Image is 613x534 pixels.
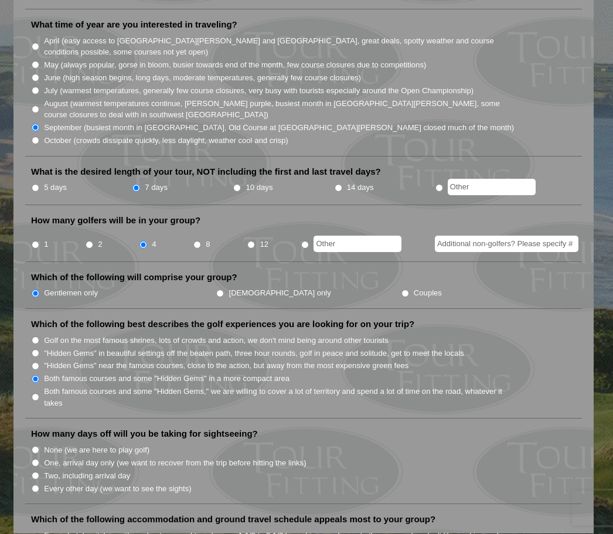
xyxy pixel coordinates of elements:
label: What time of year are you interested in traveling? [31,19,237,31]
label: Two, including arrival day [44,471,130,482]
label: How many golfers will be in your group? [31,215,200,227]
label: "Hidden Gems" near the famous courses, close to the action, but away from the most expensive gree... [44,360,408,372]
label: June (high season begins, long days, moderate temperatures, generally few course closures) [44,73,361,84]
label: September (busiest month in [GEOGRAPHIC_DATA], Old Course at [GEOGRAPHIC_DATA][PERSON_NAME] close... [44,123,514,134]
label: What is the desired length of your tour, NOT including the first and last travel days? [31,166,381,178]
label: 1 [44,239,48,251]
label: August (warmest temperatures continue, [PERSON_NAME] purple, busiest month in [GEOGRAPHIC_DATA][P... [44,98,515,121]
label: Which of the following best describes the golf experiences you are looking for on your trip? [31,319,414,331]
label: 2 [98,239,102,251]
label: 4 [152,239,156,251]
label: [DEMOGRAPHIC_DATA] only [229,288,331,300]
input: Other [448,179,536,196]
label: 14 days [347,182,374,194]
label: October (crowds dissipate quickly, less daylight, weather cool and crisp) [44,135,288,147]
label: "Hidden Gems" in beautiful settings off the beaten path, three hour rounds, golf in peace and sol... [44,348,464,360]
label: One, arrival day only (we want to recover from the trip before hitting the links) [44,458,306,470]
label: 7 days [145,182,168,194]
label: How many days off will you be taking for sightseeing? [31,428,258,440]
label: Both famous courses and some "Hidden Gems," we are willing to cover a lot of territory and spend ... [44,386,515,409]
label: April (easy access to [GEOGRAPHIC_DATA][PERSON_NAME] and [GEOGRAPHIC_DATA], great deals, spotty w... [44,36,515,59]
input: Other [314,236,401,253]
label: May (always popular, gorse in bloom, busier towards end of the month, few course closures due to ... [44,60,426,72]
label: 5 days [44,182,67,194]
label: Every other day (we want to see the sights) [44,484,191,495]
label: 8 [206,239,210,251]
label: 12 [260,239,268,251]
label: July (warmest temperatures, generally few course closures, very busy with tourists especially aro... [44,86,474,97]
label: 10 days [246,182,273,194]
label: Couples [414,288,442,300]
label: Gentlemen only [44,288,98,300]
input: Additional non-golfers? Please specify # [435,236,578,253]
label: Which of the following will comprise your group? [31,272,237,284]
label: Which of the following accommodation and ground travel schedule appeals most to your group? [31,514,435,526]
label: None (we are here to play golf) [44,445,149,457]
label: Golf on the most famous shrines, lots of crowds and action, we don't mind being around other tour... [44,335,389,347]
label: Both famous courses and some "Hidden Gems" in a more compact area [44,373,290,385]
